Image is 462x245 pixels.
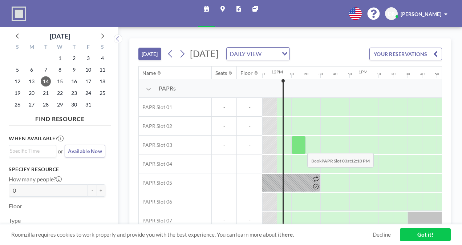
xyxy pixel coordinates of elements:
[9,112,111,122] h4: FIND RESOURCE
[227,48,289,60] div: Search for option
[9,176,62,183] label: How many people?
[139,142,172,148] span: PAPR Slot 03
[391,72,396,76] div: 20
[388,11,395,17] span: DR
[139,161,172,167] span: PAPR Slot 04
[81,43,95,52] div: F
[55,65,65,75] span: Wednesday, October 8, 2025
[68,148,102,154] span: Available Now
[27,65,37,75] span: Monday, October 6, 2025
[97,65,108,75] span: Saturday, October 11, 2025
[139,217,172,224] span: PAPR Slot 07
[55,53,65,63] span: Wednesday, October 1, 2025
[9,166,105,173] h3: Specify resource
[369,48,442,60] button: YOUR RESERVATIONS
[83,53,93,63] span: Friday, October 3, 2025
[260,72,265,76] div: 50
[159,85,176,92] span: PAPRs
[400,228,451,241] a: Got it!
[27,100,37,110] span: Monday, October 27, 2025
[12,88,23,98] span: Sunday, October 19, 2025
[41,65,51,75] span: Tuesday, October 7, 2025
[190,48,219,59] span: [DATE]
[97,76,108,87] span: Saturday, October 18, 2025
[212,180,236,186] span: -
[307,153,374,168] span: Book at
[212,104,236,111] span: -
[55,100,65,110] span: Wednesday, October 29, 2025
[69,65,79,75] span: Thursday, October 9, 2025
[41,100,51,110] span: Tuesday, October 28, 2025
[212,217,236,224] span: -
[319,72,323,76] div: 30
[351,158,370,164] b: 12:10 PM
[97,88,108,98] span: Saturday, October 25, 2025
[139,123,172,129] span: PAPR Slot 02
[95,43,109,52] div: S
[27,76,37,87] span: Monday, October 13, 2025
[9,145,56,156] div: Search for option
[237,180,262,186] span: -
[67,43,81,52] div: T
[420,72,425,76] div: 40
[88,184,97,197] button: -
[9,217,21,224] label: Type
[240,70,253,76] div: Floor
[237,142,262,148] span: -
[358,69,368,75] div: 1PM
[69,53,79,63] span: Thursday, October 2, 2025
[237,123,262,129] span: -
[264,49,277,59] input: Search for option
[139,104,172,111] span: PAPR Slot 01
[39,43,53,52] div: T
[139,198,172,205] span: PAPR Slot 06
[435,72,439,76] div: 50
[9,202,22,210] label: Floor
[55,76,65,87] span: Wednesday, October 15, 2025
[281,231,294,238] a: here.
[11,231,373,238] span: Roomzilla requires cookies to work properly and provide you with the best experience. You can lea...
[83,88,93,98] span: Friday, October 24, 2025
[373,231,391,238] a: Decline
[55,88,65,98] span: Wednesday, October 22, 2025
[215,70,227,76] div: Seats
[401,11,441,17] span: [PERSON_NAME]
[12,76,23,87] span: Sunday, October 12, 2025
[12,65,23,75] span: Sunday, October 5, 2025
[237,161,262,167] span: -
[41,88,51,98] span: Tuesday, October 21, 2025
[97,184,105,197] button: +
[212,123,236,129] span: -
[237,217,262,224] span: -
[25,43,39,52] div: M
[97,53,108,63] span: Saturday, October 4, 2025
[212,161,236,167] span: -
[377,72,381,76] div: 10
[65,145,105,157] button: Available Now
[50,31,70,41] div: [DATE]
[53,43,67,52] div: W
[83,65,93,75] span: Friday, October 10, 2025
[406,72,410,76] div: 30
[212,142,236,148] span: -
[348,72,352,76] div: 50
[237,198,262,205] span: -
[228,49,263,59] span: DAILY VIEW
[41,76,51,87] span: Tuesday, October 14, 2025
[69,100,79,110] span: Thursday, October 30, 2025
[69,88,79,98] span: Thursday, October 23, 2025
[10,147,52,155] input: Search for option
[69,76,79,87] span: Thursday, October 16, 2025
[237,104,262,111] span: -
[333,72,337,76] div: 40
[12,7,26,21] img: organization-logo
[83,76,93,87] span: Friday, October 17, 2025
[83,100,93,110] span: Friday, October 31, 2025
[139,180,172,186] span: PAPR Slot 05
[321,158,347,164] b: PAPR Slot 03
[289,72,294,76] div: 10
[271,69,283,75] div: 12PM
[142,70,156,76] div: Name
[304,72,308,76] div: 20
[27,88,37,98] span: Monday, October 20, 2025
